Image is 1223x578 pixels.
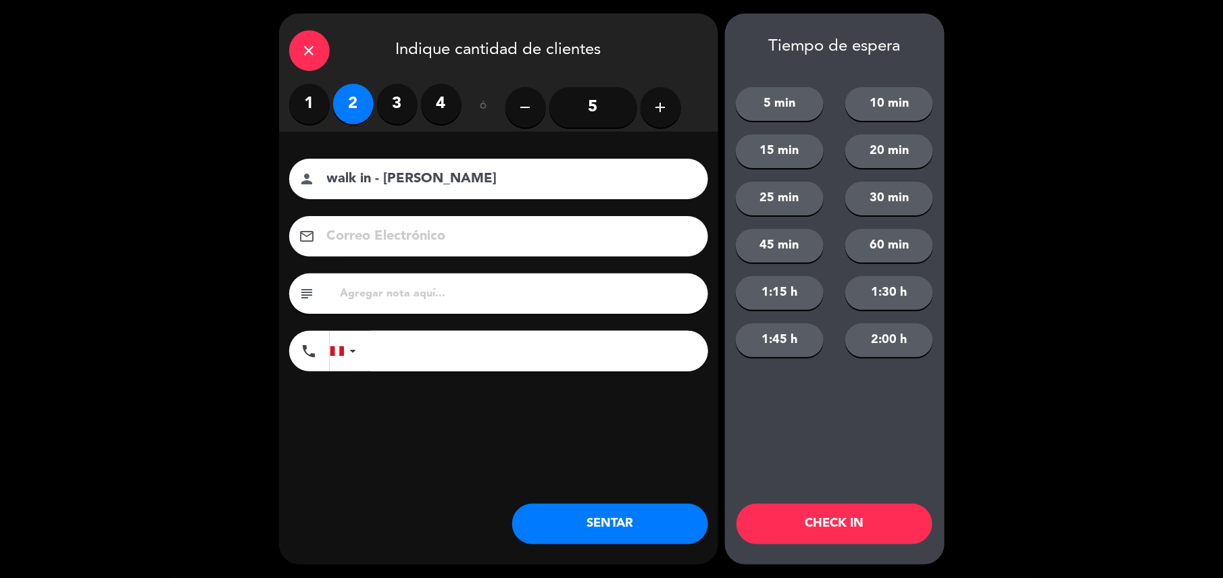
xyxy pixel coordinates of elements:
i: close [301,43,318,59]
button: 60 min [845,229,933,263]
input: Agregar nota aquí... [339,284,698,303]
i: subject [299,286,316,302]
button: 45 min [736,229,824,263]
button: CHECK IN [737,504,932,544]
button: 1:45 h [736,323,824,357]
button: 5 min [736,87,824,121]
button: 10 min [845,87,933,121]
div: Peru (Perú): +51 [330,332,361,371]
i: phone [301,343,318,359]
label: 1 [289,84,330,124]
div: Indique cantidad de clientes [279,14,718,84]
button: remove [505,87,546,128]
i: add [653,99,669,115]
label: 2 [333,84,374,124]
button: add [641,87,681,128]
button: 25 min [736,182,824,215]
input: Nombre del cliente [326,167,691,191]
label: 3 [377,84,418,124]
div: Tiempo de espera [725,37,945,57]
button: 2:00 h [845,323,933,357]
button: 1:15 h [736,276,824,310]
button: 15 min [736,134,824,168]
button: SENTAR [512,504,708,544]
button: 20 min [845,134,933,168]
button: 1:30 h [845,276,933,310]
div: ó [461,84,505,131]
input: Correo Electrónico [326,225,691,248]
i: person [299,171,316,187]
i: remove [518,99,534,115]
i: email [299,228,316,244]
label: 4 [421,84,461,124]
button: 30 min [845,182,933,215]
